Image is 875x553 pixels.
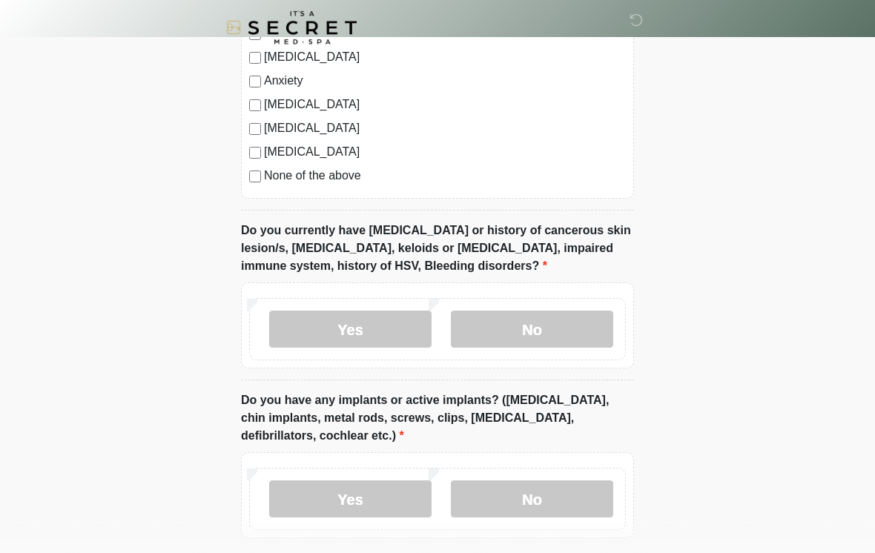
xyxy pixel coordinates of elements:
label: Anxiety [264,73,626,90]
label: [MEDICAL_DATA] [264,120,626,138]
label: Yes [269,481,432,518]
img: It's A Secret Med Spa Logo [226,11,357,44]
label: No [451,481,613,518]
input: [MEDICAL_DATA] [249,100,261,112]
label: [MEDICAL_DATA] [264,96,626,114]
label: [MEDICAL_DATA] [264,49,626,67]
label: Do you have any implants or active implants? ([MEDICAL_DATA], chin implants, metal rods, screws, ... [241,392,634,446]
input: Anxiety [249,76,261,88]
label: No [451,311,613,348]
input: [MEDICAL_DATA] [249,53,261,64]
label: [MEDICAL_DATA] [264,144,626,162]
label: Do you currently have [MEDICAL_DATA] or history of cancerous skin lesion/s, [MEDICAL_DATA], keloi... [241,222,634,276]
label: None of the above [264,168,626,185]
input: [MEDICAL_DATA] [249,124,261,136]
input: [MEDICAL_DATA] [249,148,261,159]
input: None of the above [249,171,261,183]
label: Yes [269,311,432,348]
